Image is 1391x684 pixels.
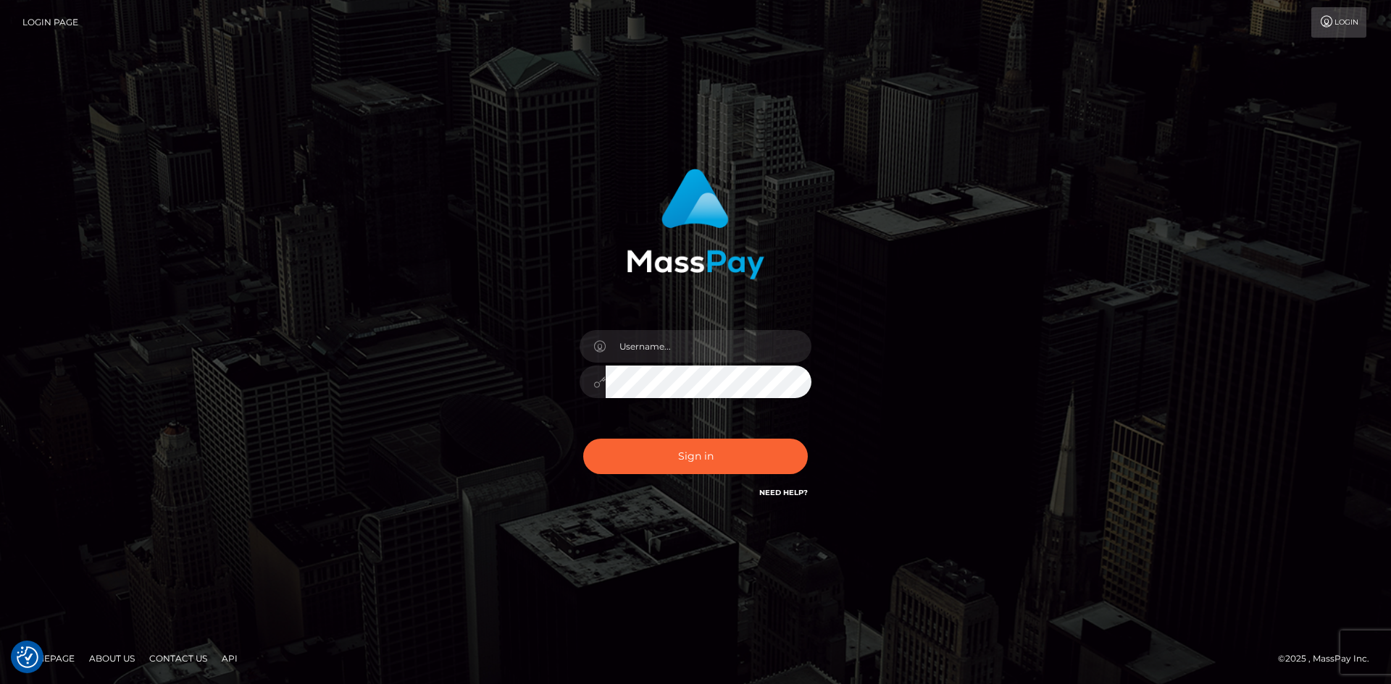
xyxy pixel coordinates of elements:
[583,439,808,474] button: Sign in
[143,647,213,670] a: Contact Us
[17,646,38,668] img: Revisit consent button
[16,647,80,670] a: Homepage
[1278,651,1380,667] div: © 2025 , MassPay Inc.
[606,330,811,363] input: Username...
[1311,7,1366,38] a: Login
[17,646,38,668] button: Consent Preferences
[22,7,78,38] a: Login Page
[759,488,808,497] a: Need Help?
[83,647,141,670] a: About Us
[627,169,764,279] img: MassPay Login
[216,647,243,670] a: API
